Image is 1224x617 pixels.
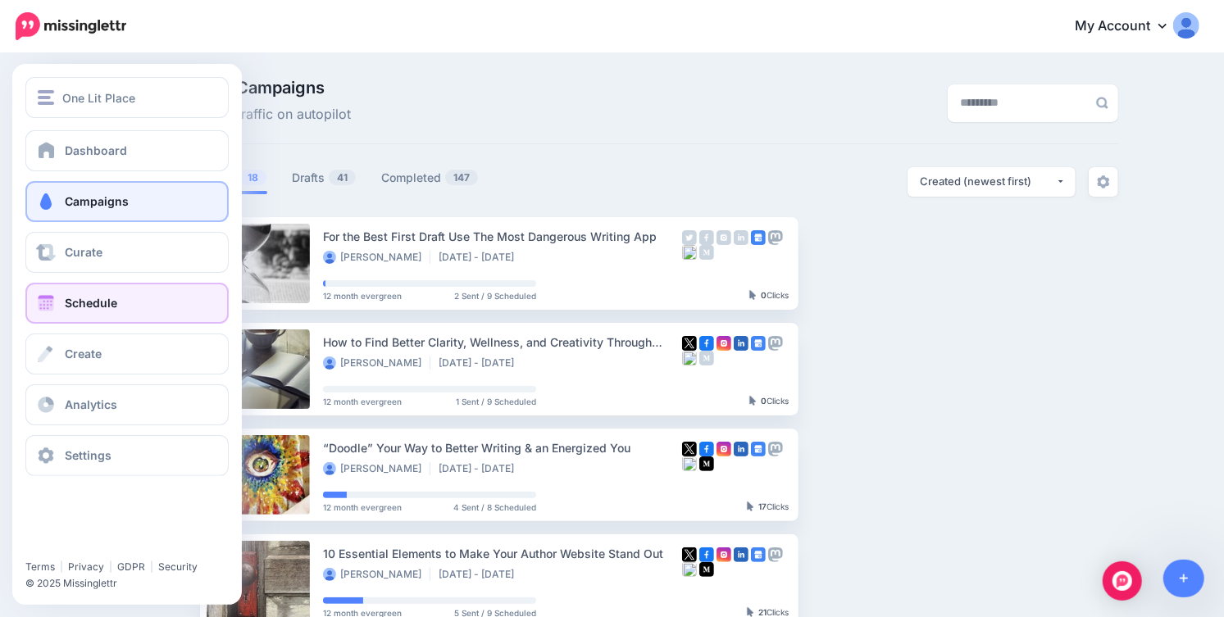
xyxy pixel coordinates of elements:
img: linkedin-square.png [734,547,749,562]
button: Created (newest first) [908,167,1076,197]
li: © 2025 Missinglettr [25,575,241,592]
span: 18 [239,170,266,185]
div: For the Best First Draft Use The Most Dangerous Writing App [323,227,682,246]
img: medium-grey-square.png [699,351,714,365]
div: “Doodle” Your Way to Better Writing & an Energized You [323,438,682,457]
span: 12 month evergreen [323,292,402,300]
div: Open Intercom Messenger [1103,561,1142,601]
a: Campaigns [25,181,229,222]
span: 41 [329,170,356,185]
img: Missinglettr [16,12,126,40]
img: mastodon-grey-square.png [768,547,783,562]
img: medium-grey-square.png [699,245,714,260]
div: Created (newest first) [920,174,1056,189]
span: 12 month evergreen [323,609,402,617]
span: Drive traffic on autopilot [200,104,351,125]
span: 2 Sent / 9 Scheduled [454,292,536,300]
img: facebook-square.png [699,547,714,562]
span: Campaigns [65,194,129,208]
span: One Lit Place [62,88,135,107]
a: My Account [1058,7,1199,47]
span: 12 month evergreen [323,503,402,511]
img: menu.png [38,90,54,105]
img: twitter-grey-square.png [682,230,697,245]
img: twitter-square.png [682,442,697,456]
a: Security [158,560,198,573]
img: twitter-square.png [682,336,697,351]
span: 147 [445,170,478,185]
img: twitter-square.png [682,547,697,562]
a: Drafts41 [292,168,357,188]
a: Privacy [68,560,104,573]
img: linkedin-grey-square.png [734,230,749,245]
img: instagram-square.png [717,336,731,351]
img: bluesky-grey-square.png [682,351,697,365]
img: mastodon-grey-square.png [768,442,783,456]
span: Dashboard [65,143,127,157]
span: Settings [65,448,111,462]
img: settings-grey.png [1097,175,1110,188]
b: 21 [758,607,767,617]
a: Terms [25,560,55,573]
b: 0 [761,396,767,406]
li: [DATE] - [DATE] [439,356,522,370]
img: mastodon-grey-square.png [768,230,783,245]
a: GDPR [117,560,145,573]
li: [PERSON_NAME] [323,251,430,264]
img: instagram-grey-square.png [717,230,731,245]
a: Schedule [25,283,229,324]
span: Schedule [65,296,117,310]
b: 0 [761,290,767,300]
span: | [150,560,153,573]
img: medium-square.png [699,562,714,577]
img: pointer-grey-darker.png [747,501,754,511]
button: One Lit Place [25,77,229,118]
img: bluesky-grey-square.png [682,245,697,260]
span: Analytics [65,397,117,411]
span: Create [65,347,102,361]
img: search-grey-6.png [1096,97,1108,109]
img: pointer-grey-darker.png [749,396,757,406]
img: medium-square.png [699,456,714,471]
img: mastodon-grey-square.png [768,336,783,351]
span: Drip Campaigns [200,79,351,96]
li: [DATE] - [DATE] [439,568,522,581]
div: Clicks [749,397,789,406]
a: Create [25,333,229,374]
img: instagram-square.png [717,547,731,562]
div: Clicks [747,502,789,512]
img: bluesky-grey-square.png [682,456,697,471]
img: facebook-grey-square.png [699,230,714,245]
div: Clicks [749,291,789,301]
img: facebook-square.png [699,336,714,351]
span: 4 Sent / 8 Scheduled [453,503,536,511]
li: [PERSON_NAME] [323,568,430,581]
img: linkedin-square.png [734,336,749,351]
a: Curate [25,232,229,273]
img: google_business-square.png [751,547,766,562]
div: How to Find Better Clarity, Wellness, and Creativity Through Journaling [323,333,682,352]
img: instagram-square.png [717,442,731,456]
span: Curate [65,245,102,259]
span: 12 month evergreen [323,397,402,406]
a: Dashboard [25,130,229,171]
li: [PERSON_NAME] [323,462,430,475]
li: [DATE] - [DATE] [439,251,522,264]
a: Settings [25,435,229,476]
div: 10 Essential Elements to Make Your Author Website Stand Out [323,544,682,563]
img: linkedin-square.png [734,442,749,456]
img: pointer-grey-darker.png [749,290,757,300]
a: Completed147 [381,168,479,188]
span: | [109,560,112,573]
img: facebook-square.png [699,442,714,456]
iframe: Twitter Follow Button [25,537,152,553]
li: [DATE] - [DATE] [439,462,522,475]
img: google_business-square.png [751,442,766,456]
li: [PERSON_NAME] [323,356,430,370]
img: google_business-square.png [751,230,766,245]
span: | [60,560,63,573]
span: 1 Sent / 9 Scheduled [456,397,536,406]
a: Analytics [25,384,229,425]
img: bluesky-grey-square.png [682,562,697,577]
b: 17 [758,501,767,511]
